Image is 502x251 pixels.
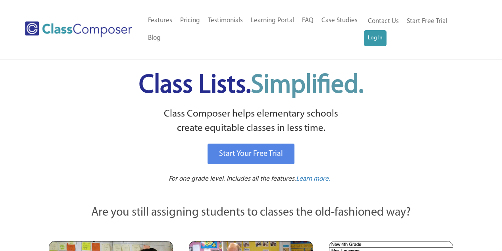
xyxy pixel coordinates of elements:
a: Features [144,12,176,29]
span: For one grade level. Includes all the features. [169,175,296,182]
a: Log In [364,30,387,46]
p: Class Composer helps elementary schools create equitable classes in less time. [48,107,455,136]
a: FAQ [298,12,317,29]
span: Learn more. [296,175,330,182]
a: Blog [144,29,165,47]
a: Testimonials [204,12,247,29]
span: Class Lists. [139,73,364,99]
a: Contact Us [364,13,403,30]
span: Simplified. [251,73,364,99]
a: Learn more. [296,174,330,184]
span: Start Your Free Trial [219,150,283,158]
a: Pricing [176,12,204,29]
a: Start Free Trial [403,13,451,31]
nav: Header Menu [364,13,471,46]
a: Learning Portal [247,12,298,29]
img: Class Composer [25,21,132,37]
a: Case Studies [317,12,362,29]
p: Are you still assigning students to classes the old-fashioned way? [49,204,454,222]
nav: Header Menu [144,12,364,47]
a: Start Your Free Trial [208,144,294,164]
